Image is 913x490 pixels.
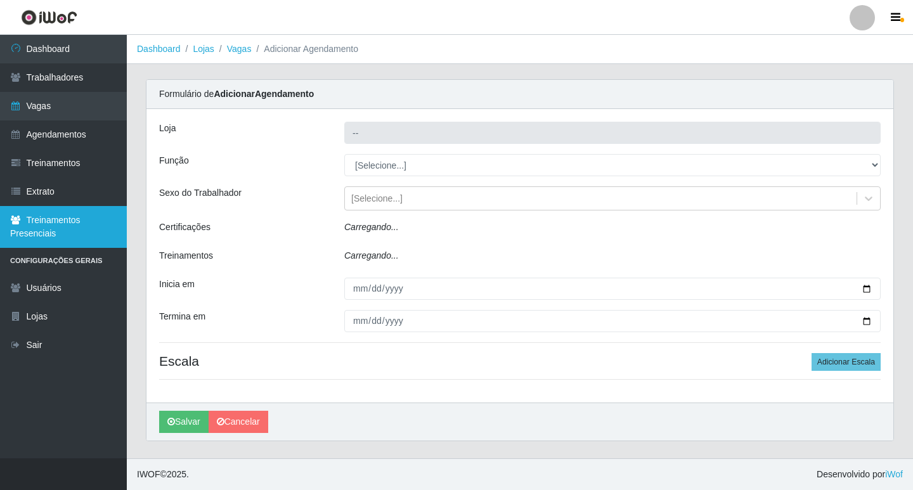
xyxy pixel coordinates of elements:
[817,468,903,481] span: Desenvolvido por
[344,278,881,300] input: 00/00/0000
[159,186,242,200] label: Sexo do Trabalhador
[214,89,314,99] strong: Adicionar Agendamento
[159,310,205,323] label: Termina em
[251,42,358,56] li: Adicionar Agendamento
[885,469,903,479] a: iWof
[127,35,913,64] nav: breadcrumb
[137,469,160,479] span: IWOF
[812,353,881,371] button: Adicionar Escala
[159,154,189,167] label: Função
[344,310,881,332] input: 00/00/0000
[159,122,176,135] label: Loja
[137,44,181,54] a: Dashboard
[351,192,403,205] div: [Selecione...]
[146,80,893,109] div: Formulário de
[159,278,195,291] label: Inicia em
[21,10,77,25] img: CoreUI Logo
[344,222,399,232] i: Carregando...
[159,353,881,369] h4: Escala
[193,44,214,54] a: Lojas
[227,44,252,54] a: Vagas
[137,468,189,481] span: © 2025 .
[159,221,210,234] label: Certificações
[159,411,209,433] button: Salvar
[159,249,213,262] label: Treinamentos
[209,411,268,433] a: Cancelar
[344,250,399,261] i: Carregando...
